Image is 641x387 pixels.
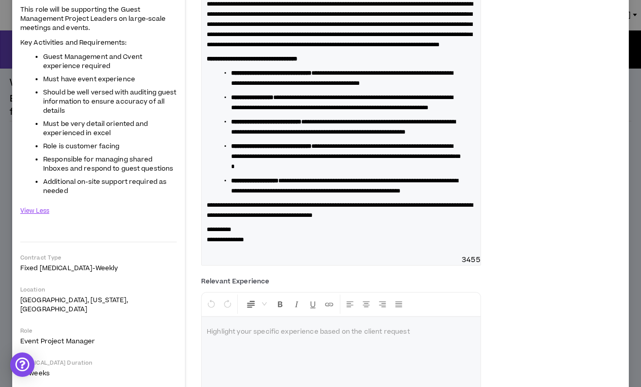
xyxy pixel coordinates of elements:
span: Key Activities and Requirements: [20,38,127,47]
button: View Less [20,202,49,220]
span: This role will be supporting the Guest Management Project Leaders on large-scale meetings and eve... [20,5,166,33]
p: [MEDICAL_DATA] Duration [20,359,177,367]
div: Open Intercom Messenger [10,352,35,377]
button: Insert Link [322,295,337,314]
span: Additional on-site support required as needed [43,177,167,196]
button: Undo [204,295,219,314]
span: Guest Management and Cvent experience required [43,52,142,71]
p: Location [20,286,177,294]
span: Must have event experience [43,75,135,84]
button: Format Bold [273,295,288,314]
button: Format Italics [289,295,304,314]
p: [GEOGRAPHIC_DATA], [US_STATE], [GEOGRAPHIC_DATA] [20,296,177,314]
button: Format Underline [305,295,320,314]
span: Must be very detail oriented and experienced in excel [43,119,148,138]
p: 52 weeks [20,369,177,378]
span: Responsible for managing shared Inboxes and respond to guest questions [43,155,173,173]
p: Contract Type [20,254,177,262]
p: Role [20,327,177,335]
button: Redo [220,295,235,314]
span: Fixed [MEDICAL_DATA] - weekly [20,264,118,273]
button: Justify Align [391,295,406,314]
button: Right Align [375,295,390,314]
label: Relevant Experience [201,273,269,289]
button: Center Align [359,295,374,314]
span: Event Project Manager [20,337,95,346]
button: Left Align [342,295,358,314]
span: Role is customer facing [43,142,120,151]
span: 3455 [462,255,480,265]
span: Should be well versed with auditing guest information to ensure accuracy of all details [43,88,177,115]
